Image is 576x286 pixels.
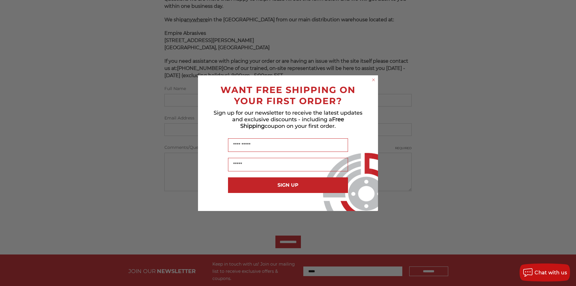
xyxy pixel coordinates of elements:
[520,263,570,281] button: Chat with us
[370,77,376,83] button: Close dialog
[228,158,348,171] input: Email
[535,270,567,275] span: Chat with us
[240,116,344,129] span: Free Shipping
[228,177,348,193] button: SIGN UP
[214,110,362,129] span: Sign up for our newsletter to receive the latest updates and exclusive discounts - including a co...
[220,84,355,107] span: WANT FREE SHIPPING ON YOUR FIRST ORDER?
